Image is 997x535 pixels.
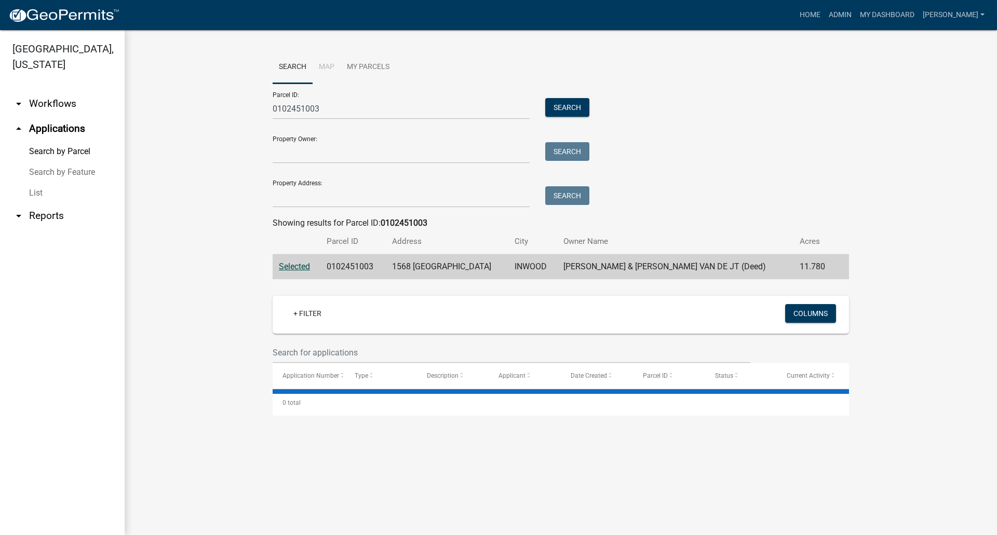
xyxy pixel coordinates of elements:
[12,122,25,135] i: arrow_drop_up
[508,229,558,254] th: City
[12,210,25,222] i: arrow_drop_down
[498,372,526,379] span: Applicant
[273,342,750,363] input: Search for applications
[279,262,310,271] a: Selected
[787,372,830,379] span: Current Activity
[785,304,836,323] button: Columns
[273,363,345,388] datatable-header-cell: Application Number
[557,229,793,254] th: Owner Name
[561,363,633,388] datatable-header-cell: Date Created
[320,254,385,280] td: 0102451003
[386,229,508,254] th: Address
[273,217,849,229] div: Showing results for Parcel ID:
[545,98,589,117] button: Search
[381,218,427,228] strong: 0102451003
[919,5,989,25] a: [PERSON_NAME]
[427,372,459,379] span: Description
[273,390,849,416] div: 0 total
[273,51,313,84] a: Search
[825,5,856,25] a: Admin
[571,372,607,379] span: Date Created
[715,372,733,379] span: Status
[633,363,705,388] datatable-header-cell: Parcel ID
[545,186,589,205] button: Search
[545,142,589,161] button: Search
[793,229,835,254] th: Acres
[285,304,330,323] a: + Filter
[417,363,489,388] datatable-header-cell: Description
[355,372,368,379] span: Type
[320,229,385,254] th: Parcel ID
[282,372,339,379] span: Application Number
[508,254,558,280] td: INWOOD
[796,5,825,25] a: Home
[345,363,417,388] datatable-header-cell: Type
[557,254,793,280] td: [PERSON_NAME] & [PERSON_NAME] VAN DE JT (Deed)
[341,51,396,84] a: My Parcels
[793,254,835,280] td: 11.780
[643,372,668,379] span: Parcel ID
[777,363,849,388] datatable-header-cell: Current Activity
[856,5,919,25] a: My Dashboard
[386,254,508,280] td: 1568 [GEOGRAPHIC_DATA]
[705,363,777,388] datatable-header-cell: Status
[489,363,561,388] datatable-header-cell: Applicant
[12,98,25,110] i: arrow_drop_down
